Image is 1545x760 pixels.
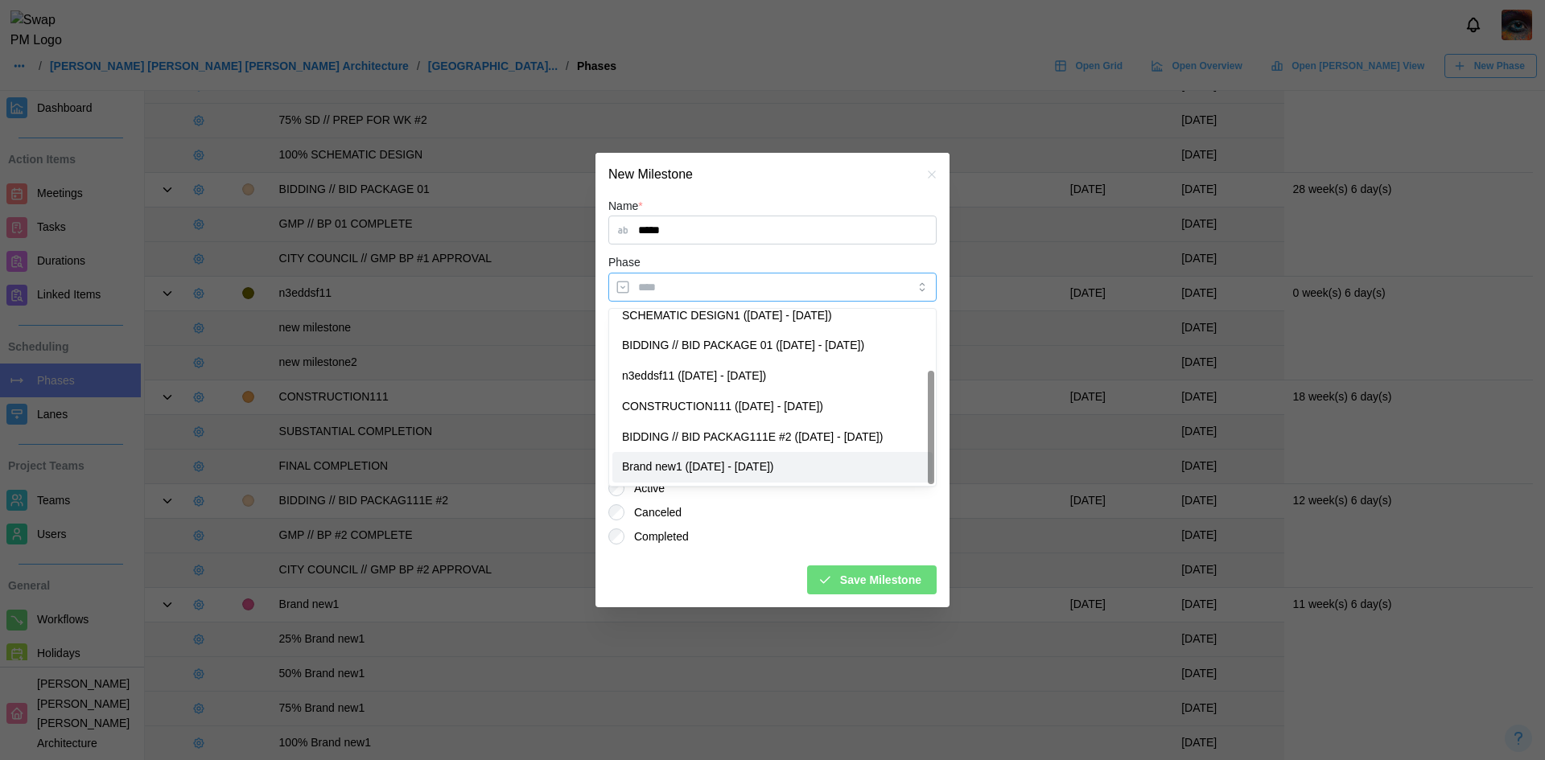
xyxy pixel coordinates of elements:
label: Name [608,198,643,216]
label: Completed [624,528,689,544]
label: Canceled [624,504,682,520]
span: Save Milestone [840,566,921,594]
div: n3eddsf11 ([DATE] - [DATE]) [612,361,933,392]
label: Phase [608,254,641,272]
h2: New Milestone [608,168,693,181]
div: SCHEMATIC DESIGN1 ([DATE] - [DATE]) [612,301,933,331]
div: Brand new1 ([DATE] - [DATE]) [612,452,933,483]
div: CONSTRUCTION111 ([DATE] - [DATE]) [612,392,933,422]
label: Active [624,480,665,496]
div: BIDDING // BID PACKAGE 01 ([DATE] - [DATE]) [612,331,933,361]
div: BIDDING // BID PACKAG111E #2 ([DATE] - [DATE]) [612,422,933,453]
button: Save Milestone [807,565,937,594]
